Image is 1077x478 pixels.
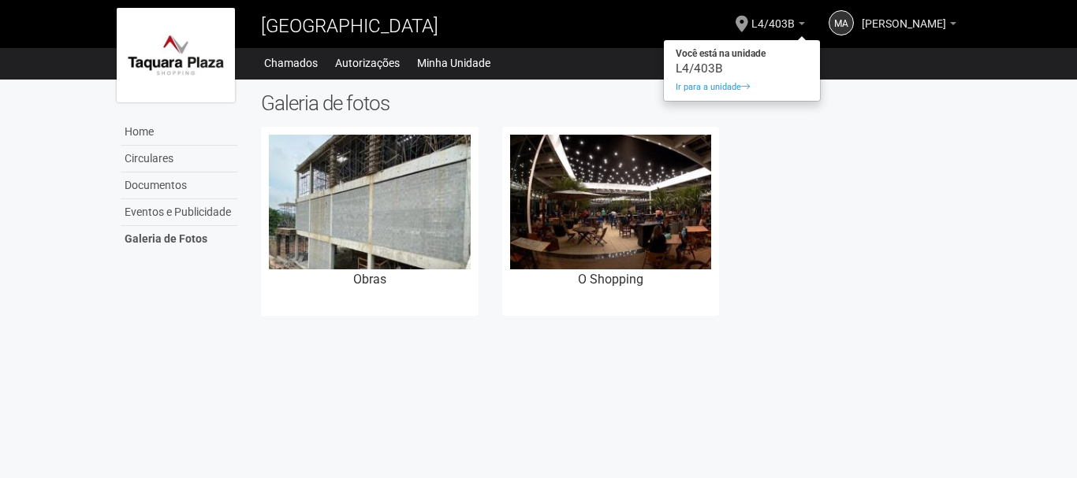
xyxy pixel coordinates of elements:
[269,273,471,286] h3: Obras
[862,20,956,32] a: [PERSON_NAME]
[664,78,820,97] a: Ir para a unidade
[121,146,237,172] a: Circulares
[261,15,438,37] span: [GEOGRAPHIC_DATA]
[829,10,854,35] a: MA
[862,2,946,30] span: Marcos André Pereira Silva
[510,135,712,269] img: edfcc6c5-5c8e-4961-ac77-32a9ecb1cb73
[751,2,795,30] span: L4/403B
[335,52,400,74] a: Autorizações
[261,91,960,115] h2: Galeria de fotos
[269,135,471,269] img: a4db6709-1bd3-4664-801b-1b0c8021d35a
[664,44,820,63] strong: Você está na unidade
[121,119,237,146] a: Home
[261,127,479,316] a: Obras
[664,63,820,74] div: L4/403B
[264,52,318,74] a: Chamados
[121,199,237,226] a: Eventos e Publicidade
[510,273,712,286] h3: O Shopping
[417,52,490,74] a: Minha Unidade
[121,226,237,252] a: Galeria de Fotos
[502,127,720,316] a: O Shopping
[751,20,805,32] a: L4/403B
[117,8,235,102] img: logo.jpg
[121,172,237,199] a: Documentos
